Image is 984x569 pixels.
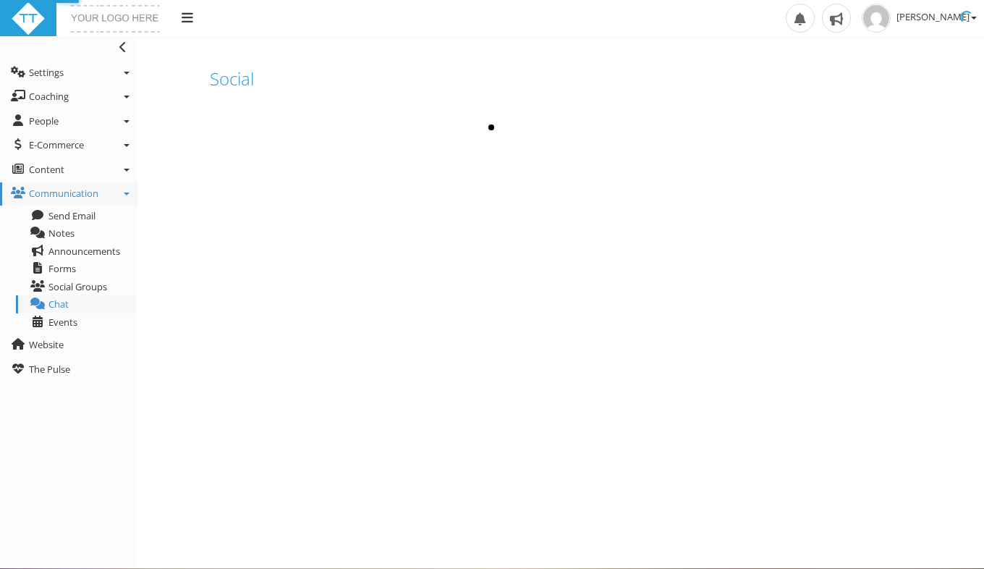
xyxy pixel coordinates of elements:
[29,338,64,351] span: Website
[29,66,64,79] span: Settings
[16,313,136,332] a: Events
[48,227,75,240] span: Notes
[16,207,136,225] a: Send Email
[29,363,70,376] span: The Pulse
[48,245,120,258] span: Announcements
[210,69,912,88] h3: Social
[48,280,107,293] span: Social Groups
[896,10,977,23] span: [PERSON_NAME]
[67,1,164,36] img: yourlogohere.png
[16,295,136,313] a: Chat
[29,90,69,103] span: Coaching
[16,224,136,243] a: Notes
[48,262,76,275] span: Forms
[11,1,46,36] img: ttbadgewhite_48x48.png
[16,278,136,296] a: Social Groups
[48,298,69,311] span: Chat
[29,163,64,176] span: Content
[48,316,77,329] span: Events
[29,114,59,127] span: People
[16,260,136,278] a: Forms
[29,187,98,200] span: Communication
[862,4,891,33] img: e351c040e4e8884d5f09013119511890
[48,209,96,222] span: Send Email
[16,243,136,261] a: Announcements
[29,138,84,151] span: E-Commerce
